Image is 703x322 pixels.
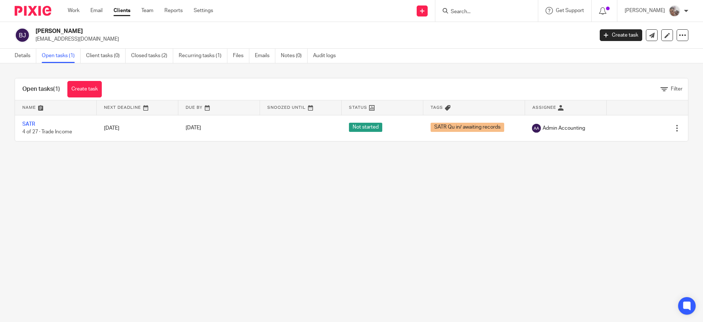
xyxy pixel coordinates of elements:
[53,86,60,92] span: (1)
[431,123,504,132] span: SATR Qu in/ awaiting records
[669,5,680,17] img: me.jpg
[267,106,306,110] span: Snoozed Until
[186,126,201,131] span: [DATE]
[349,106,367,110] span: Status
[164,7,183,14] a: Reports
[15,6,51,16] img: Pixie
[114,7,130,14] a: Clients
[36,27,478,35] h2: [PERSON_NAME]
[349,123,382,132] span: Not started
[86,49,126,63] a: Client tasks (0)
[281,49,308,63] a: Notes (0)
[90,7,103,14] a: Email
[233,49,249,63] a: Files
[431,106,443,110] span: Tags
[600,29,642,41] a: Create task
[194,7,213,14] a: Settings
[556,8,584,13] span: Get Support
[15,27,30,43] img: svg%3E
[22,129,72,134] span: 4 of 27 · Trade Income
[22,85,60,93] h1: Open tasks
[532,124,541,133] img: svg%3E
[15,49,36,63] a: Details
[68,7,79,14] a: Work
[671,86,682,92] span: Filter
[141,7,153,14] a: Team
[255,49,275,63] a: Emails
[131,49,173,63] a: Closed tasks (2)
[450,9,516,15] input: Search
[22,122,35,127] a: SATR
[625,7,665,14] p: [PERSON_NAME]
[36,36,589,43] p: [EMAIL_ADDRESS][DOMAIN_NAME]
[67,81,102,97] a: Create task
[97,115,178,141] td: [DATE]
[179,49,227,63] a: Recurring tasks (1)
[313,49,341,63] a: Audit logs
[543,125,585,132] span: Admin Accounting
[42,49,81,63] a: Open tasks (1)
